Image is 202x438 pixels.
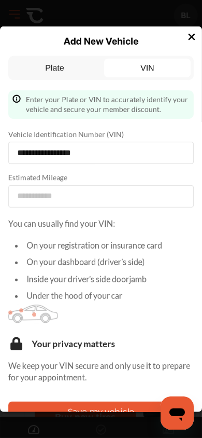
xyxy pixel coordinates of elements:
img: info-Icon.6181e609.svg [12,94,21,103]
label: Estimated Mileage [8,172,194,183]
div: Enter your Plate or VIN to accurately identify your vehicle and secure your member discount. [8,90,194,119]
p: We keep your VIN secure and only use it to prepare for your appointment. [8,360,194,383]
div: Under the hood of your car [24,288,194,304]
div: On your registration or insurance card [24,237,194,254]
a: Plate [11,59,98,77]
div: On your dashboard (driver’s side) [24,254,194,270]
div: Inside your driver’s side doorjamb [24,270,194,287]
a: VIN [104,59,191,77]
button: Save my vehicle [8,401,194,422]
p: Add New Vehicle [8,35,194,48]
img: vin_info.ed2edff4.svg [8,304,58,323]
iframe: Button to launch messaging window [161,396,194,430]
label: You can usually find your VIN: [8,218,115,228]
h4: Your privacy matters [8,338,194,352]
label: Vehicle Identification Number (VIN) [8,129,194,140]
